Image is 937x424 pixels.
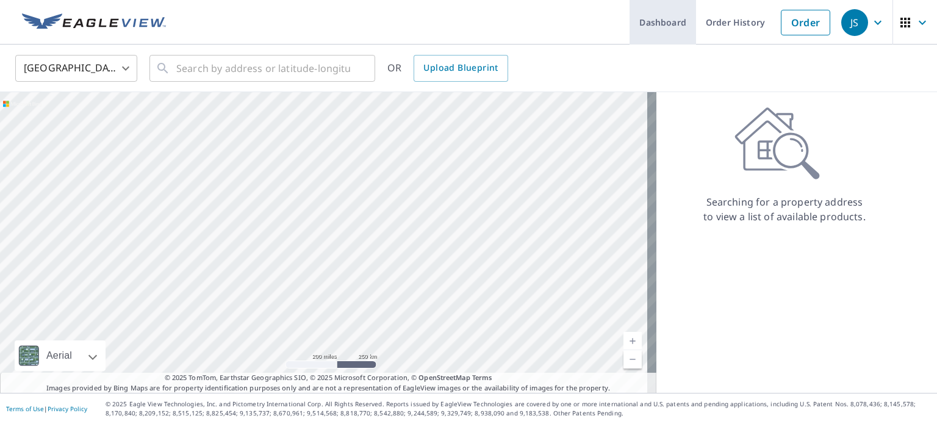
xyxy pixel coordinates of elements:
[22,13,166,32] img: EV Logo
[48,404,87,413] a: Privacy Policy
[387,55,508,82] div: OR
[623,332,642,350] a: Current Level 5, Zoom In
[623,350,642,368] a: Current Level 5, Zoom Out
[6,404,44,413] a: Terms of Use
[165,373,492,383] span: © 2025 TomTom, Earthstar Geographics SIO, © 2025 Microsoft Corporation, ©
[418,373,470,382] a: OpenStreetMap
[414,55,508,82] a: Upload Blueprint
[43,340,76,371] div: Aerial
[472,373,492,382] a: Terms
[15,340,106,371] div: Aerial
[703,195,866,224] p: Searching for a property address to view a list of available products.
[423,60,498,76] span: Upload Blueprint
[106,400,931,418] p: © 2025 Eagle View Technologies, Inc. and Pictometry International Corp. All Rights Reserved. Repo...
[841,9,868,36] div: JS
[6,405,87,412] p: |
[781,10,830,35] a: Order
[176,51,350,85] input: Search by address or latitude-longitude
[15,51,137,85] div: [GEOGRAPHIC_DATA]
